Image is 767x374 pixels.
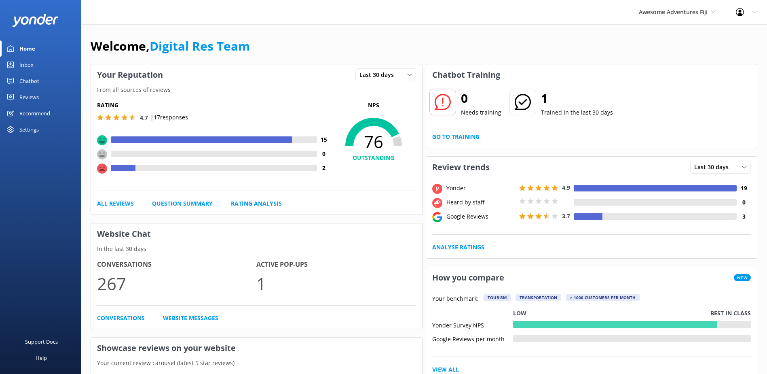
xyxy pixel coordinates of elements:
[12,14,59,27] img: yonder-white-logo.png
[737,198,751,207] h4: 0
[737,184,751,193] h4: 19
[19,121,39,138] div: Settings
[97,314,145,323] a: Conversations
[484,294,511,301] div: Tourism
[36,350,47,366] div: Help
[513,309,526,318] p: Low
[19,73,39,89] div: Chatbot
[566,294,640,301] div: > 1000 customers per month
[97,199,134,208] a: All Reviews
[97,270,256,297] p: 267
[91,359,422,368] p: Your current review carousel (latest 5 star reviews)
[97,259,256,270] h4: Conversations
[317,149,331,158] h4: 0
[152,199,213,208] a: Question Summary
[541,108,613,117] p: Trained in the last 30 days
[432,335,513,342] div: Google Reviews per month
[562,184,570,191] span: 4.9
[331,153,416,162] h4: OUTSTANDING
[737,212,751,221] h4: 3
[19,57,34,73] div: Inbox
[432,321,513,328] div: Yonder Survey NPS
[432,365,459,374] a: View All
[91,85,422,94] p: From all sources of reviews
[231,199,282,208] a: Rating Analysis
[91,64,169,85] h3: Your Reputation
[97,101,331,110] h5: Rating
[19,89,39,105] div: Reviews
[432,243,484,252] a: Analyse Ratings
[461,89,501,108] h2: 0
[163,314,218,323] a: Website Messages
[256,259,416,270] h4: Active Pop-ups
[444,184,517,193] div: Yonder
[710,309,751,318] p: Best in class
[317,164,331,172] h4: 2
[432,294,479,304] p: Your benchmark:
[140,114,148,121] span: 4.7
[694,163,733,172] span: Last 30 days
[150,38,250,54] a: Digital Res Team
[150,113,188,122] p: | 17 responses
[426,64,506,85] h3: Chatbot Training
[256,270,416,297] p: 1
[331,101,416,110] p: NPS
[331,132,416,152] span: 76
[91,36,250,56] h1: Welcome,
[19,40,35,57] div: Home
[19,105,50,121] div: Recommend
[444,212,517,221] div: Google Reviews
[91,338,422,359] h3: Showcase reviews on your website
[639,8,708,16] span: Awesome Adventures Fiji
[25,334,58,350] div: Support Docs
[734,274,751,281] span: New
[426,157,496,178] h3: Review trends
[461,108,501,117] p: Needs training
[541,89,613,108] h2: 1
[444,198,517,207] div: Heard by staff
[91,244,422,253] p: In the last 30 days
[359,70,399,79] span: Last 30 days
[432,132,480,141] a: Go to Training
[91,223,422,244] h3: Website Chat
[426,267,510,288] h3: How you compare
[516,294,561,301] div: Transportation
[562,212,570,220] span: 3.7
[317,135,331,144] h4: 15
